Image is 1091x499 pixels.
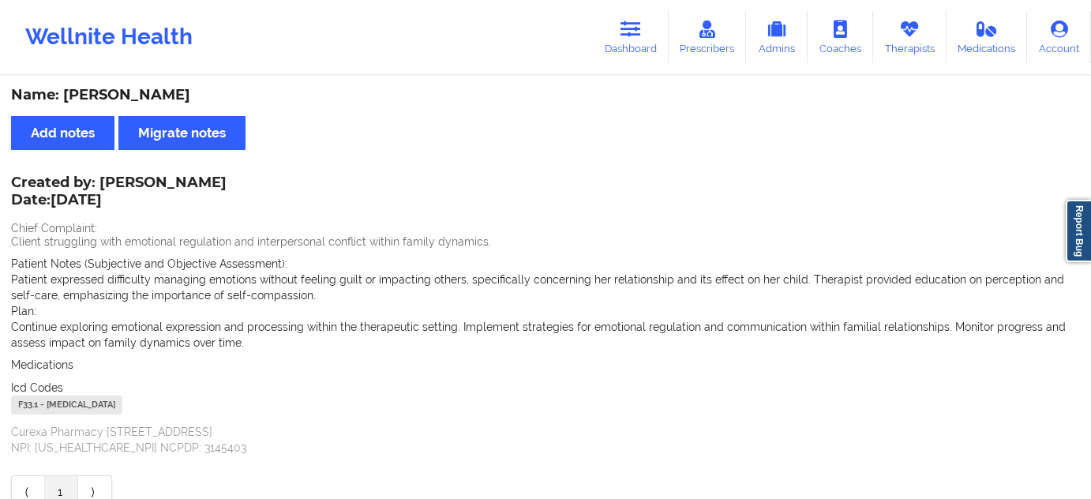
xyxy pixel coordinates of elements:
[11,358,73,371] span: Medications
[118,116,246,150] button: Migrate notes
[11,396,122,415] div: F33.1 - [MEDICAL_DATA]
[746,11,808,63] a: Admins
[1027,11,1091,63] a: Account
[11,86,1080,104] div: Name: [PERSON_NAME]
[11,257,287,270] span: Patient Notes (Subjective and Objective Assessment):
[11,116,114,150] button: Add notes
[11,381,63,394] span: Icd Codes
[947,11,1028,63] a: Medications
[873,11,947,63] a: Therapists
[11,234,1080,249] p: Client struggling with emotional regulation and interpersonal conflict within family dynamics.
[1066,200,1091,262] a: Report Bug
[808,11,873,63] a: Coaches
[11,190,227,211] p: Date: [DATE]
[11,222,97,234] span: Chief Complaint:
[669,11,747,63] a: Prescribers
[11,319,1080,351] p: Continue exploring emotional expression and processing within the therapeutic setting. Implement ...
[11,305,36,317] span: Plan:
[593,11,669,63] a: Dashboard
[11,174,227,211] div: Created by: [PERSON_NAME]
[11,424,1080,456] p: Curexa Pharmacy [STREET_ADDRESS] NPI: [US_HEALTHCARE_NPI] NCPDP: 3145403
[11,272,1080,303] p: Patient expressed difficulty managing emotions without feeling guilt or impacting others, specifi...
